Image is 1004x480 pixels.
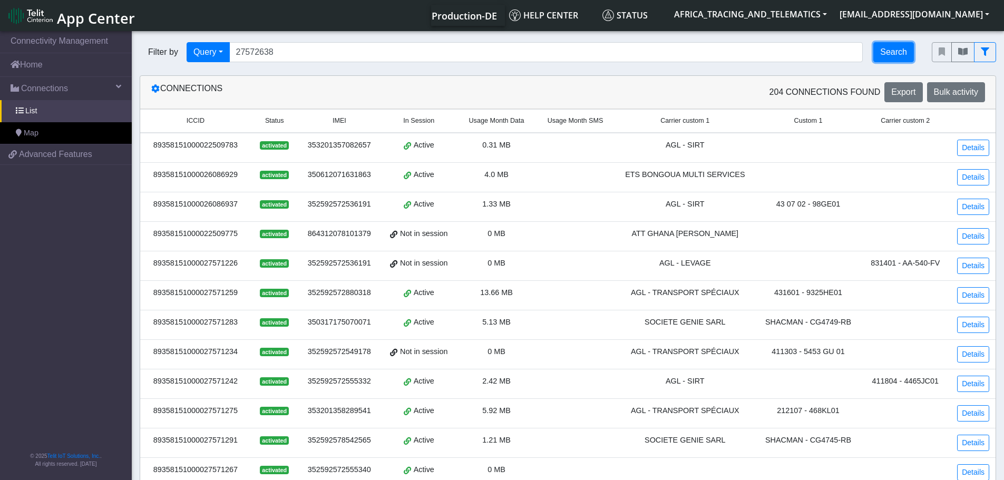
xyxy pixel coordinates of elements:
[488,465,505,474] span: 0 MB
[621,287,749,299] div: AGL - TRANSPORT SPÉCIAUX
[621,258,749,269] div: AGL - LEVAGE
[762,435,855,446] div: SHACMAN - CG4745-RB
[891,87,915,96] span: Export
[305,376,374,387] div: 352592572555332
[762,346,855,358] div: 411303 - 5453 GU 01
[621,140,749,151] div: AGL - SIRT
[147,199,245,210] div: 89358151000026086937
[621,405,749,417] div: AGL - TRANSPORT SPÉCIAUX
[305,258,374,269] div: 352592572536191
[621,435,749,446] div: SOCIETE GENIE SARL
[305,464,374,476] div: 352592572555340
[762,287,855,299] div: 431601 - 9325HE01
[602,9,648,21] span: Status
[482,141,511,149] span: 0.31 MB
[305,346,374,358] div: 352592572549178
[431,5,496,26] a: Your current platform instance
[660,116,709,126] span: Carrier custom 1
[147,169,245,181] div: 89358151000026086929
[147,464,245,476] div: 89358151000027571267
[598,5,668,26] a: Status
[621,169,749,181] div: ETS BONGOUA MULTI SERVICES
[260,289,289,297] span: activated
[934,87,978,96] span: Bulk activity
[957,376,989,392] a: Details
[414,317,434,328] span: Active
[414,435,434,446] span: Active
[305,317,374,328] div: 350317175070071
[414,199,434,210] span: Active
[333,116,346,126] span: IMEI
[147,287,245,299] div: 89358151000027571259
[873,42,914,62] button: Search
[187,116,204,126] span: ICCID
[621,376,749,387] div: AGL - SIRT
[140,46,187,58] span: Filter by
[762,405,855,417] div: 212107 - 468KL01
[260,171,289,179] span: activated
[414,464,434,476] span: Active
[400,228,447,240] span: Not in session
[147,405,245,417] div: 89358151000027571275
[260,141,289,150] span: activated
[400,258,447,269] span: Not in session
[509,9,578,21] span: Help center
[432,9,497,22] span: Production-DE
[484,170,509,179] span: 4.0 MB
[24,128,38,139] span: Map
[884,82,922,102] button: Export
[260,377,289,386] span: activated
[147,258,245,269] div: 89358151000027571226
[305,199,374,210] div: 352592572536191
[505,5,598,26] a: Help center
[957,317,989,333] a: Details
[957,199,989,215] a: Details
[260,466,289,474] span: activated
[260,407,289,415] span: activated
[867,258,943,269] div: 831401 - AA-540-FV
[25,105,37,117] span: List
[621,317,749,328] div: SOCIETE GENIE SARL
[305,140,374,151] div: 353201357082657
[260,318,289,327] span: activated
[769,86,881,99] span: 204 Connections found
[957,228,989,244] a: Details
[833,5,996,24] button: [EMAIL_ADDRESS][DOMAIN_NAME]
[932,42,996,62] div: fitlers menu
[621,346,749,358] div: AGL - TRANSPORT SPÉCIAUX
[414,169,434,181] span: Active
[143,82,568,102] div: Connections
[957,169,989,185] a: Details
[305,435,374,446] div: 352592578542565
[957,346,989,363] a: Details
[548,116,603,126] span: Usage Month SMS
[400,346,447,358] span: Not in session
[260,348,289,356] span: activated
[147,228,245,240] div: 89358151000022509775
[260,259,289,268] span: activated
[8,4,133,27] a: App Center
[147,140,245,151] div: 89358151000022509783
[957,287,989,303] a: Details
[488,347,505,356] span: 0 MB
[762,199,855,210] div: 43 07 02 - 98GE01
[621,228,749,240] div: ATT GHANA [PERSON_NAME]
[57,8,135,28] span: App Center
[147,317,245,328] div: 89358151000027571283
[414,287,434,299] span: Active
[414,376,434,387] span: Active
[260,230,289,238] span: activated
[147,346,245,358] div: 89358151000027571234
[147,376,245,387] div: 89358151000027571242
[305,405,374,417] div: 353201358289541
[762,317,855,328] div: SHACMAN - CG4749-RB
[19,148,92,161] span: Advanced Features
[488,259,505,267] span: 0 MB
[147,435,245,446] div: 89358151000027571291
[8,7,53,24] img: logo-telit-cinterion-gw-new.png
[957,140,989,156] a: Details
[414,140,434,151] span: Active
[482,406,511,415] span: 5.92 MB
[668,5,833,24] button: AFRICA_TRACING_AND_TELEMATICS
[957,258,989,274] a: Details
